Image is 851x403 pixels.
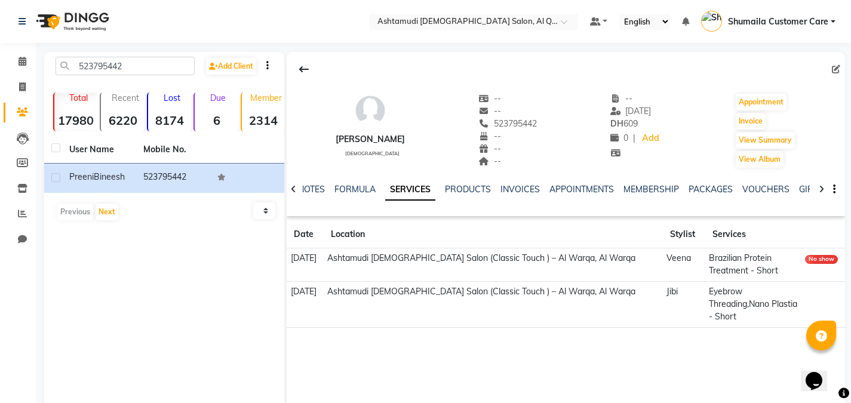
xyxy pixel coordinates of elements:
[62,136,136,164] th: User Name
[30,5,112,38] img: logo
[287,221,323,248] th: Date
[56,57,195,75] input: Search by Name/Mobile/Email/Code
[96,204,118,220] button: Next
[705,281,801,327] td: Eyebrow Threading,Nano Plastia - Short
[136,136,210,164] th: Mobile No.
[148,113,191,128] strong: 8174
[385,179,435,201] a: SERVICES
[287,248,323,282] td: [DATE]
[736,132,795,149] button: View Summary
[478,93,501,104] span: --
[298,184,325,195] a: NOTES
[153,93,191,103] p: Lost
[689,184,733,195] a: PACKAGES
[728,16,828,28] span: Shumaila Customer Care
[206,58,256,75] a: Add Client
[54,113,97,128] strong: 17980
[610,118,623,129] span: DH
[291,58,317,81] div: Back to Client
[345,150,400,156] span: [DEMOGRAPHIC_DATA]
[640,130,661,147] a: Add
[663,248,705,282] td: Veena
[478,143,501,154] span: --
[610,118,638,129] span: 609
[623,184,679,195] a: MEMBERSHIP
[334,184,376,195] a: FORMULA
[324,281,663,327] td: Ashtamudi [DEMOGRAPHIC_DATA] Salon (Classic Touch ) – Al Warqa, Al Warqa
[94,171,125,182] span: Bineesh
[500,184,540,195] a: INVOICES
[478,156,501,167] span: --
[106,93,144,103] p: Recent
[610,93,633,104] span: --
[736,94,787,110] button: Appointment
[59,93,97,103] p: Total
[101,113,144,128] strong: 6220
[136,164,210,193] td: 523795442
[799,184,846,195] a: GIFTCARDS
[478,118,537,129] span: 523795442
[705,248,801,282] td: Brazilian Protein Treatment - Short
[197,93,238,103] p: Due
[663,281,705,327] td: Jibi
[287,281,323,327] td: [DATE]
[247,93,285,103] p: Member
[352,93,388,128] img: avatar
[742,184,789,195] a: VOUCHERS
[324,248,663,282] td: Ashtamudi [DEMOGRAPHIC_DATA] Salon (Classic Touch ) – Al Warqa, Al Warqa
[663,221,705,248] th: Stylist
[805,255,838,264] div: No show
[478,131,501,141] span: --
[801,355,839,391] iframe: chat widget
[633,132,635,144] span: |
[610,106,652,116] span: [DATE]
[549,184,614,195] a: APPOINTMENTS
[610,133,628,143] span: 0
[478,106,501,116] span: --
[69,171,94,182] span: Preeni
[324,221,663,248] th: Location
[705,221,801,248] th: Services
[445,184,491,195] a: PRODUCTS
[336,133,405,146] div: [PERSON_NAME]
[736,113,766,130] button: Invoice
[701,11,722,32] img: Shumaila Customer Care
[242,113,285,128] strong: 2314
[736,151,784,168] button: View Album
[195,113,238,128] strong: 6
